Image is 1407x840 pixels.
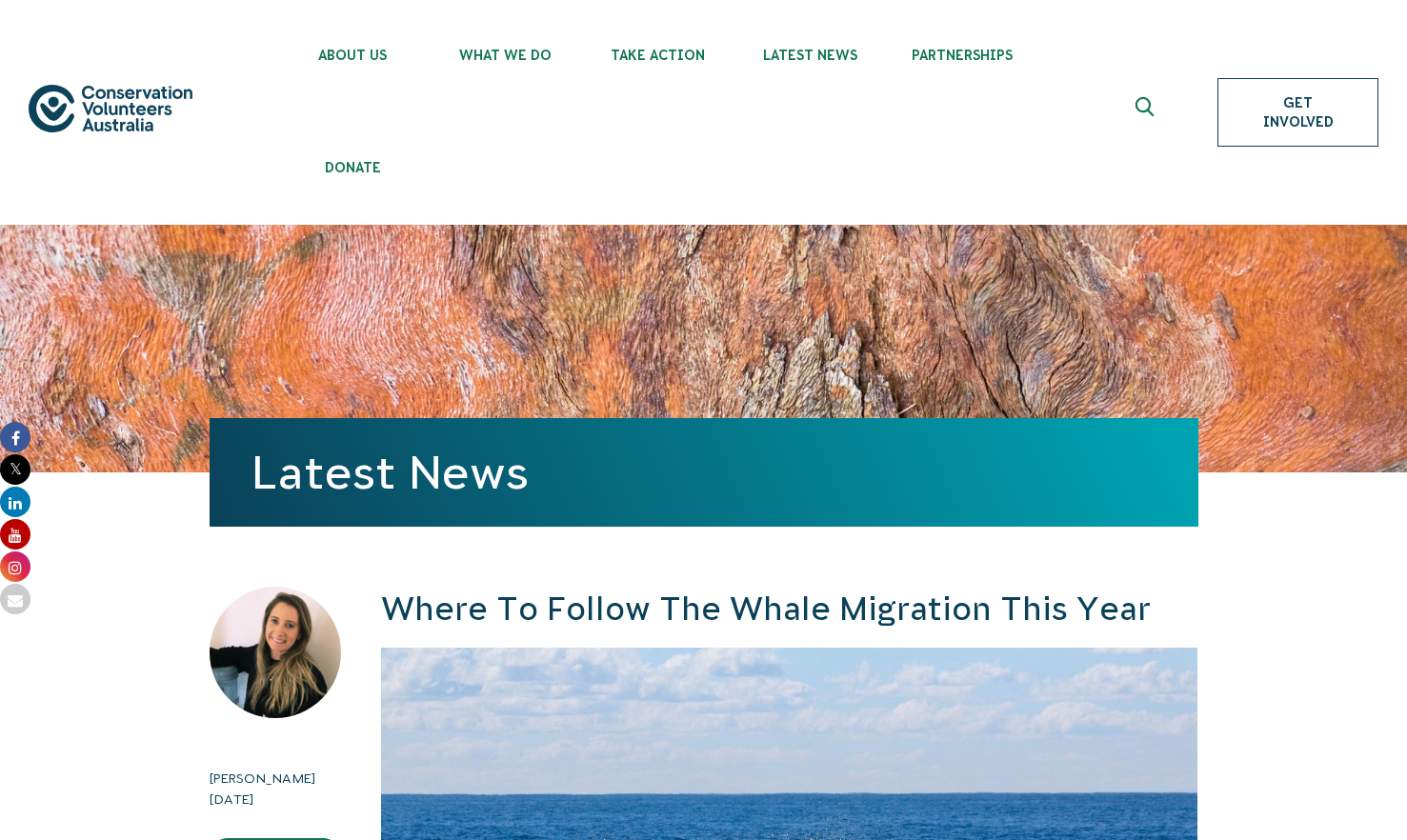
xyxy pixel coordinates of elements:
a: Latest News [251,447,529,498]
a: Get Involved [1217,78,1378,147]
button: Expand search box Close search box [1124,90,1170,135]
time: [DATE] [210,789,341,810]
h2: Where To Follow The Whale Migration This Year [381,587,1198,632]
span: Latest News [734,48,886,63]
span: Donate [276,160,429,175]
img: Lucy Curno [210,587,341,718]
span: Expand search box [1136,97,1159,128]
span: What We Do [429,48,581,63]
span: Take Action [581,48,734,63]
span: [PERSON_NAME] [210,770,316,786]
span: Partnerships [886,48,1038,63]
span: About Us [276,48,429,63]
img: logo.svg [29,85,192,132]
